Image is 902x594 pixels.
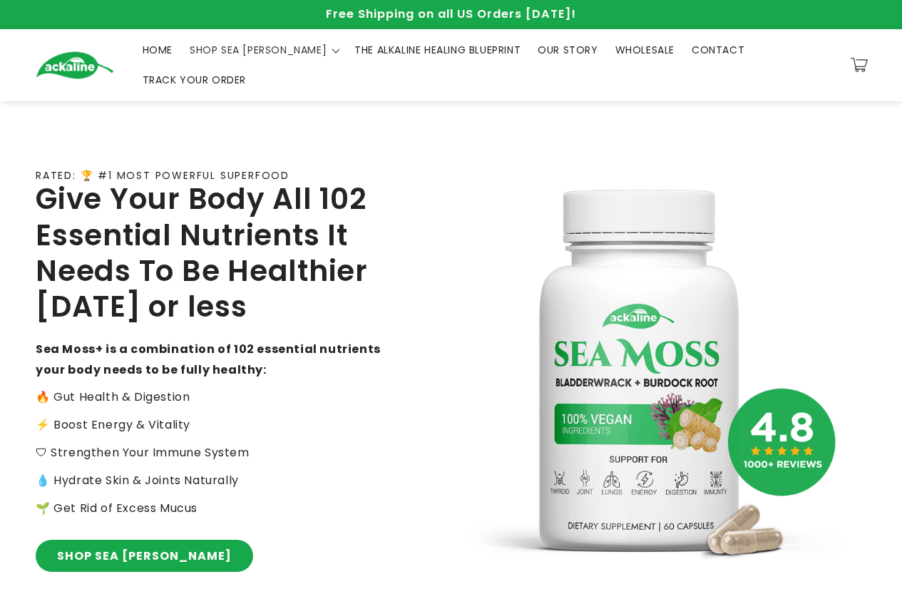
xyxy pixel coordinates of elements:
span: TRACK YOUR ORDER [143,73,247,86]
img: Ackaline [36,51,114,79]
a: WHOLESALE [607,35,683,65]
p: 🛡 Strengthen Your Immune System [36,443,401,464]
a: TRACK YOUR ORDER [134,65,255,95]
p: 💧 Hydrate Skin & Joints Naturally [36,471,401,491]
span: HOME [143,43,173,56]
span: Free Shipping on all US Orders [DATE]! [326,6,576,22]
a: THE ALKALINE HEALING BLUEPRINT [346,35,529,65]
p: 🔥 Gut Health & Digestion [36,387,401,408]
a: CONTACT [683,35,753,65]
span: THE ALKALINE HEALING BLUEPRINT [354,43,521,56]
summary: SHOP SEA [PERSON_NAME] [181,35,346,65]
span: SHOP SEA [PERSON_NAME] [190,43,327,56]
a: OUR STORY [529,35,606,65]
a: HOME [134,35,181,65]
span: WHOLESALE [615,43,675,56]
span: OUR STORY [538,43,598,56]
span: CONTACT [692,43,744,56]
h2: Give Your Body All 102 Essential Nutrients It Needs To Be Healthier [DATE] or less [36,181,401,325]
strong: Sea Moss+ is a combination of 102 essential nutrients your body needs to be fully healthy: [36,341,381,378]
p: 🌱 Get Rid of Excess Mucus [36,498,401,519]
p: RATED: 🏆 #1 MOST POWERFUL SUPERFOOD [36,170,289,182]
a: SHOP SEA [PERSON_NAME] [36,540,253,572]
p: ⚡️ Boost Energy & Vitality [36,415,401,436]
